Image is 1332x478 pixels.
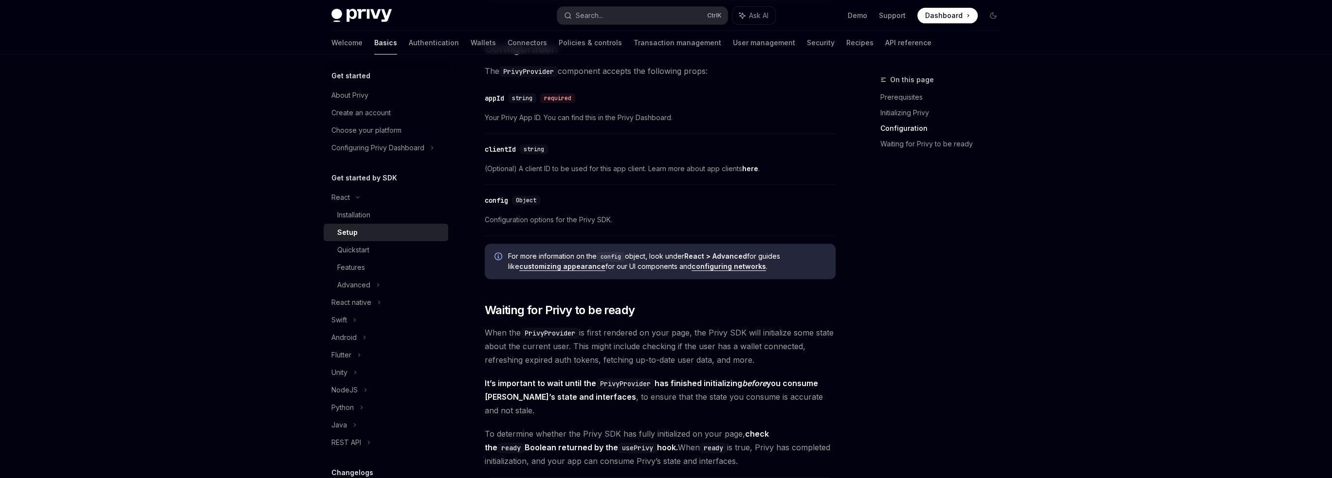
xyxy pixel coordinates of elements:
[337,262,365,273] div: Features
[879,11,906,20] a: Support
[485,214,836,226] span: Configuration options for the Privy SDK.
[494,252,504,262] svg: Info
[749,11,768,20] span: Ask AI
[324,206,448,224] a: Installation
[471,31,496,54] a: Wallets
[337,279,370,291] div: Advanced
[331,31,363,54] a: Welcome
[331,124,401,136] div: Choose your platform
[331,384,358,396] div: NodeJS
[700,443,727,453] code: ready
[337,244,369,256] div: Quickstart
[597,252,625,262] code: config
[707,12,722,19] span: Ctrl K
[880,121,1009,136] a: Configuration
[374,31,397,54] a: Basics
[880,89,1009,105] a: Prerequisites
[331,349,351,361] div: Flutter
[485,195,508,205] div: config
[880,136,1009,152] a: Waiting for Privy to be ready
[497,443,525,453] code: ready
[331,367,347,378] div: Unity
[885,31,931,54] a: API reference
[331,89,368,101] div: About Privy
[485,376,836,417] span: , to ensure that the state you consume is accurate and not stale.
[324,259,448,276] a: Features
[559,31,622,54] a: Policies & controls
[485,429,769,452] strong: check the Boolean returned by the hook.
[925,11,963,20] span: Dashboard
[331,142,424,154] div: Configuring Privy Dashboard
[890,74,934,86] span: On this page
[485,112,836,124] span: Your Privy App ID. You can find this in the Privy Dashboard.
[331,9,392,22] img: dark logo
[519,262,605,271] a: customizing appearance
[917,8,978,23] a: Dashboard
[485,93,504,103] div: appId
[508,251,826,271] span: For more information on the object, look under for guides like for our UI components and .
[516,196,536,204] span: Object
[324,224,448,241] a: Setup
[331,402,354,413] div: Python
[331,297,371,308] div: React native
[508,31,547,54] a: Connectors
[576,10,603,21] div: Search...
[485,64,836,78] span: The component accepts the following props:
[985,8,1001,23] button: Toggle dark mode
[742,378,766,388] em: before
[499,66,558,77] code: PrivyProvider
[337,227,358,238] div: Setup
[485,427,836,468] span: To determine whether the Privy SDK has fully initialized on your page, When is true, Privy has co...
[524,145,544,153] span: string
[324,241,448,259] a: Quickstart
[634,31,721,54] a: Transaction management
[324,87,448,104] a: About Privy
[337,209,370,221] div: Installation
[331,70,370,82] h5: Get started
[331,437,361,448] div: REST API
[540,93,575,103] div: required
[485,326,836,367] span: When the is first rendered on your page, the Privy SDK will initialize some state about the curre...
[331,332,357,343] div: Android
[807,31,835,54] a: Security
[324,122,448,139] a: Choose your platform
[331,419,347,431] div: Java
[846,31,874,54] a: Recipes
[512,94,532,102] span: string
[331,107,391,119] div: Create an account
[324,104,448,122] a: Create an account
[596,378,655,389] code: PrivyProvider
[618,443,657,453] code: usePrivy
[485,378,818,402] strong: It’s important to wait until the has finished initializing you consume [PERSON_NAME]’s state and ...
[684,252,747,260] strong: React > Advanced
[521,328,579,338] code: PrivyProvider
[485,163,836,175] span: (Optional) A client ID to be used for this app client. Learn more about app clients .
[485,302,635,318] span: Waiting for Privy to be ready
[692,262,766,271] a: configuring networks
[485,144,516,154] div: clientId
[331,314,347,326] div: Swift
[331,192,350,203] div: React
[742,164,758,173] a: here
[880,105,1009,121] a: Initializing Privy
[409,31,459,54] a: Authentication
[733,31,795,54] a: User management
[732,7,775,24] button: Ask AI
[331,172,397,184] h5: Get started by SDK
[557,7,728,24] button: Search...CtrlK
[848,11,867,20] a: Demo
